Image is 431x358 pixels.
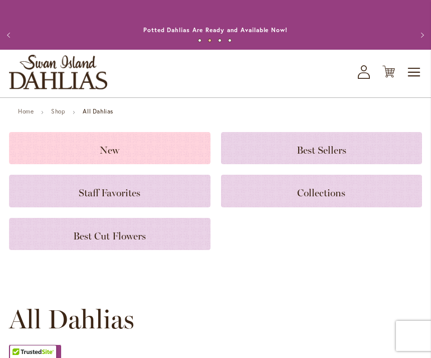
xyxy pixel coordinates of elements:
button: 3 of 4 [218,39,222,42]
a: Home [18,107,34,115]
span: Staff Favorites [79,187,140,199]
a: store logo [9,55,107,89]
button: 2 of 4 [208,39,211,42]
button: Next [411,25,431,45]
a: Shop [51,107,65,115]
a: Best Sellers [221,132,422,164]
a: Potted Dahlias Are Ready and Available Now! [143,26,288,34]
span: Best Cut Flowers [73,230,146,242]
iframe: Launch Accessibility Center [8,322,36,350]
button: 4 of 4 [228,39,232,42]
a: Best Cut Flowers [9,218,210,250]
button: 1 of 4 [198,39,201,42]
span: New [100,144,119,156]
a: Staff Favorites [9,175,210,207]
a: Collections [221,175,422,207]
span: All Dahlias [9,304,134,334]
span: Collections [297,187,345,199]
span: Best Sellers [297,144,346,156]
a: New [9,132,210,164]
strong: All Dahlias [83,107,113,115]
